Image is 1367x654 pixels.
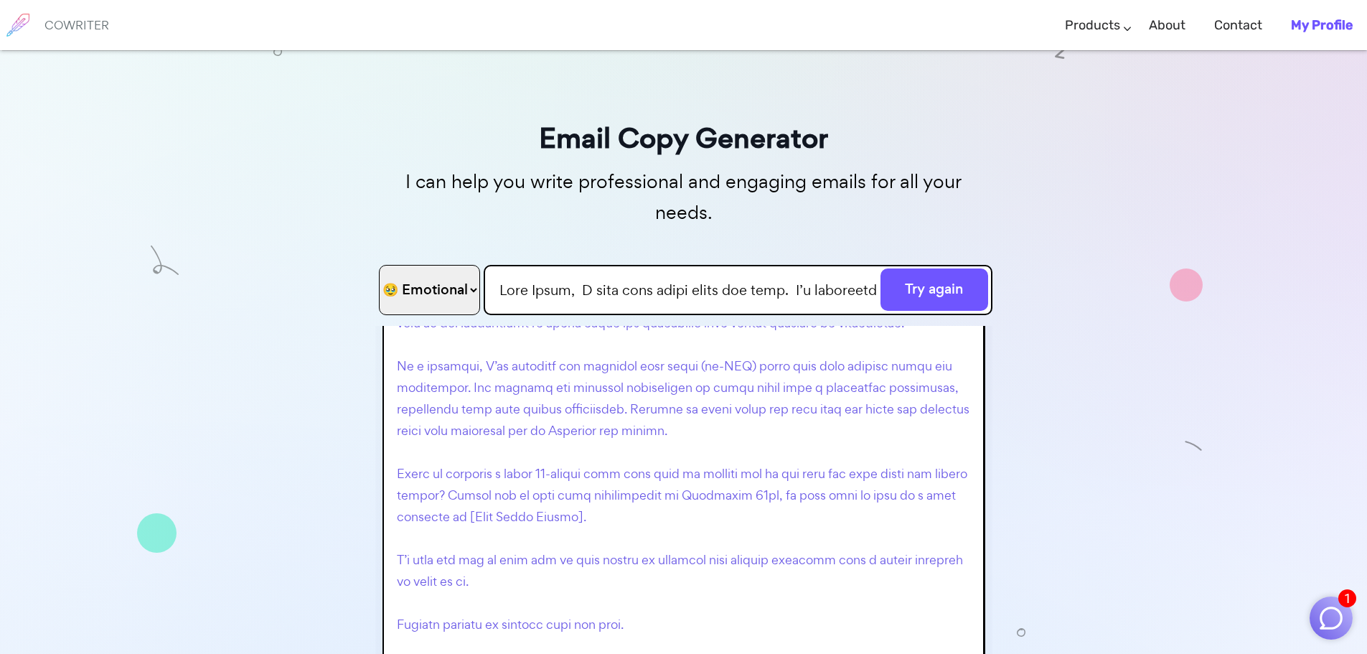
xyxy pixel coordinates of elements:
a: Contact [1214,4,1262,47]
button: Try again [880,268,988,311]
input: What's the email about? (name, subject, action, etc) [484,265,992,315]
a: About [1149,4,1185,47]
h3: Email Copy Generator [375,116,992,161]
h6: COWRITER [44,19,109,32]
img: shape [151,246,179,276]
img: shape [1055,47,1066,59]
span: 1 [1338,589,1356,607]
img: Close chat [1317,604,1345,632]
img: shape [273,47,282,56]
p: I can help you write professional and engaging emails for all your needs. [375,167,992,228]
img: shape [1017,628,1025,637]
img: shape [1170,268,1203,302]
a: My Profile [1291,4,1353,47]
img: shape [1185,437,1203,455]
button: 1 [1310,597,1353,640]
b: My Profile [1291,17,1353,33]
a: Products [1065,4,1120,47]
img: shape [137,513,177,553]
